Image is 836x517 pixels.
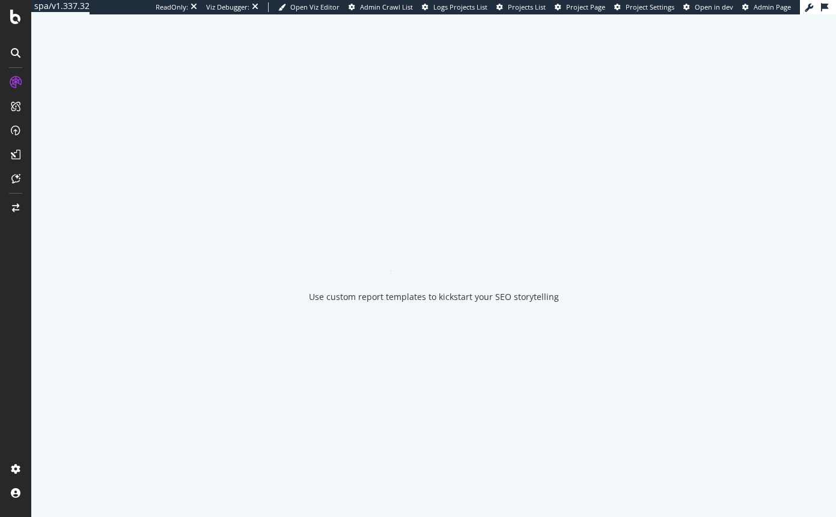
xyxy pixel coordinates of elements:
span: Project Page [566,2,605,11]
a: Project Page [555,2,605,12]
a: Project Settings [614,2,674,12]
span: Open Viz Editor [290,2,340,11]
span: Project Settings [626,2,674,11]
a: Logs Projects List [422,2,487,12]
a: Admin Crawl List [349,2,413,12]
div: Use custom report templates to kickstart your SEO storytelling [309,291,559,303]
span: Logs Projects List [433,2,487,11]
div: animation [391,228,477,272]
div: Viz Debugger: [206,2,249,12]
a: Projects List [496,2,546,12]
span: Admin Crawl List [360,2,413,11]
span: Admin Page [754,2,791,11]
span: Open in dev [695,2,733,11]
div: ReadOnly: [156,2,188,12]
a: Admin Page [742,2,791,12]
a: Open Viz Editor [278,2,340,12]
a: Open in dev [683,2,733,12]
span: Projects List [508,2,546,11]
